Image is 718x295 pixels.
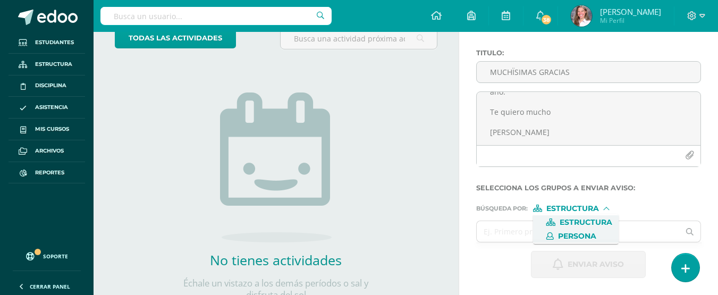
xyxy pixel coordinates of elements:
a: Estructura [9,54,85,75]
span: Disciplina [35,81,66,90]
span: Cerrar panel [30,283,70,290]
span: Estudiantes [35,38,74,47]
a: Mis cursos [9,119,85,140]
input: Busca un usuario... [100,7,332,25]
a: Reportes [9,162,85,184]
span: Estructura [546,206,599,212]
span: Archivos [35,147,64,155]
label: Selecciona los grupos a enviar aviso : [476,184,701,192]
a: Asistencia [9,97,85,119]
span: Estructura [35,60,72,69]
span: Asistencia [35,103,68,112]
span: Mi Perfil [600,16,661,25]
a: todas las Actividades [115,28,236,48]
a: Archivos [9,140,85,162]
div: [object Object] [533,205,613,212]
span: [PERSON_NAME] [600,6,661,17]
span: Enviar aviso [568,251,624,277]
a: Disciplina [9,75,85,97]
input: Busca una actividad próxima aquí... [281,28,436,49]
span: Mis cursos [35,125,69,133]
label: Titulo : [476,49,701,57]
span: Reportes [35,168,64,177]
input: Ej. Primero primaria [477,221,680,242]
span: Soporte [43,252,68,260]
a: Soporte [13,242,81,268]
img: no_activities.png [220,92,332,242]
span: Persona [558,233,596,239]
textarea: Querido [PERSON_NAME], Muchísimas Gracias de TODO corazón por el lindo detalle, con tu sonrisa y ... [477,92,700,145]
a: Aviso [523,6,580,32]
span: Búsqueda por : [476,206,528,212]
span: Estructura [560,220,612,225]
img: faeecbd15858ec2dab93fc823a1a43a0.png [571,5,592,27]
h2: No tienes actividades [170,251,382,269]
a: Estudiantes [9,32,85,54]
a: Evento [459,6,522,32]
span: 38 [540,14,552,26]
button: Enviar aviso [531,251,646,278]
input: Titulo [477,62,700,82]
